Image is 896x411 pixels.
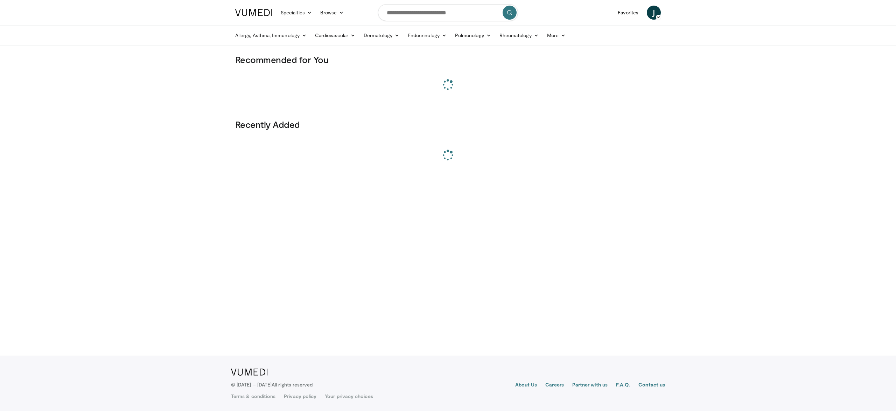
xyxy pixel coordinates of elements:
a: Terms & conditions [231,393,275,400]
a: Partner with us [572,381,608,390]
a: Rheumatology [495,28,543,42]
a: F.A.Q. [616,381,630,390]
a: Privacy policy [284,393,316,400]
a: Careers [545,381,564,390]
a: J [647,6,661,20]
input: Search topics, interventions [378,4,518,21]
h3: Recently Added [235,119,661,130]
a: Dermatology [359,28,404,42]
a: Contact us [638,381,665,390]
a: Specialties [276,6,316,20]
a: Pulmonology [451,28,495,42]
a: Endocrinology [404,28,451,42]
span: All rights reserved [272,382,313,388]
h3: Recommended for You [235,54,661,65]
a: More [543,28,570,42]
a: About Us [515,381,537,390]
img: VuMedi Logo [235,9,272,16]
a: Allergy, Asthma, Immunology [231,28,311,42]
img: VuMedi Logo [231,369,268,376]
a: Your privacy choices [325,393,373,400]
a: Browse [316,6,348,20]
a: Cardiovascular [311,28,359,42]
p: © [DATE] – [DATE] [231,381,313,388]
a: Favorites [614,6,643,20]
